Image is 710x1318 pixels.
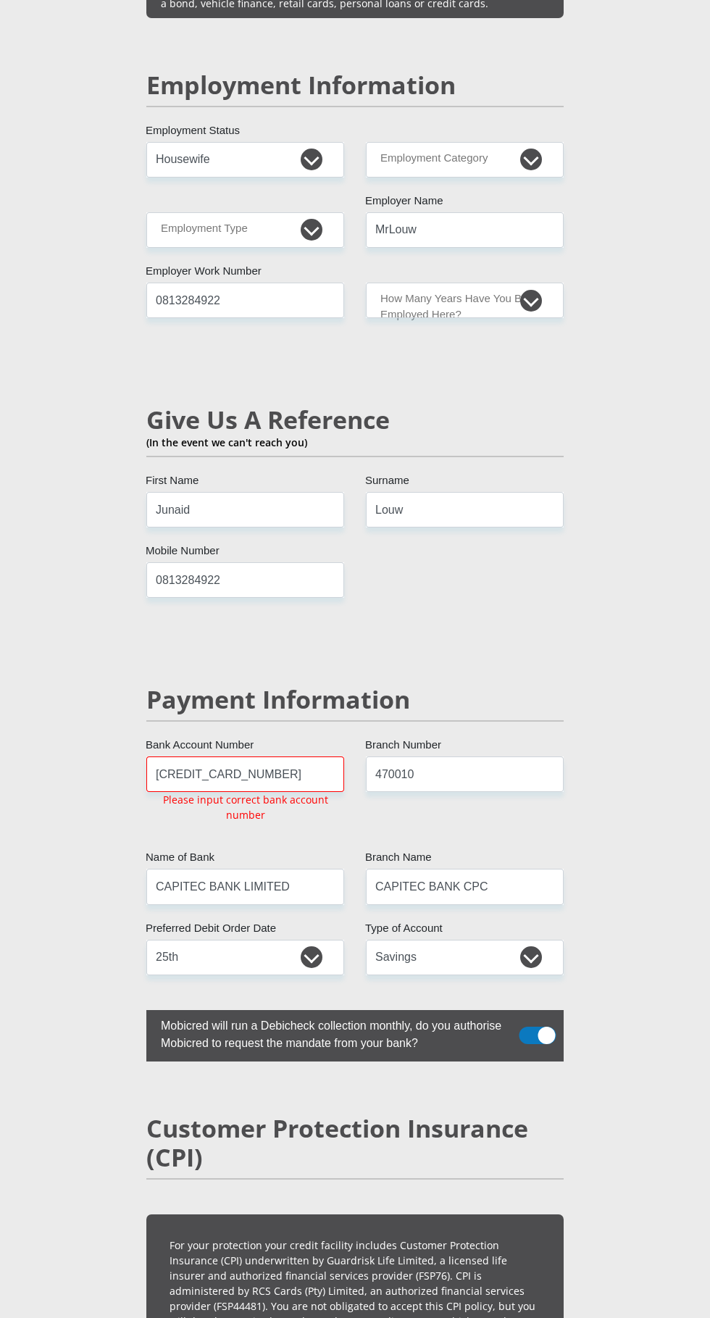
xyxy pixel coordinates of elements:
[366,212,564,248] input: Employer's Name
[366,869,564,904] input: Branch Name
[366,756,564,792] input: Branch Number
[366,492,564,527] input: Surname
[146,435,564,450] p: (In the event we can't reach you)
[146,283,344,318] input: Employer Work Number
[146,756,344,792] input: Bank Account Number
[146,1114,564,1173] h2: Customer Protection Insurance (CPI)
[146,869,344,904] input: Name of Bank
[146,405,564,435] h2: Give Us A Reference
[146,562,344,598] input: Mobile Number
[146,685,564,714] h2: Payment Information
[146,70,564,100] h2: Employment Information
[146,792,344,822] p: Please input correct bank account number
[146,492,344,527] input: Name
[146,1010,522,1056] label: Mobicred will run a Debicheck collection monthly, do you authorise Mobicred to request the mandat...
